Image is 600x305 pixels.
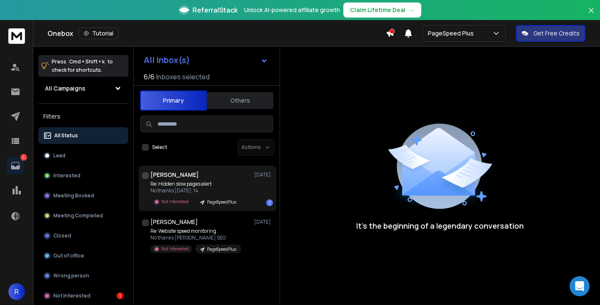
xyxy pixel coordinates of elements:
[53,192,94,199] p: Meeting Booked
[356,220,524,232] p: It’s the beginning of a legendary conversation
[53,272,89,279] p: Wrong person
[161,246,189,252] p: Not Interested
[150,234,241,241] p: No thanks [PERSON_NAME] SEO
[152,144,167,151] label: Select
[52,58,113,74] p: Press to check for shortcuts.
[192,5,237,15] span: ReferralStack
[38,80,128,97] button: All Campaigns
[38,147,128,164] button: Lead
[144,72,155,82] span: 6 / 6
[38,111,128,122] h3: Filters
[38,247,128,264] button: Out of office
[586,5,597,25] button: Close banner
[53,152,65,159] p: Lead
[144,56,190,64] h1: All Inbox(s)
[8,283,25,300] button: R
[53,172,80,179] p: Interested
[161,199,189,205] p: Not Interested
[38,267,128,284] button: Wrong person
[20,154,27,161] p: 1
[244,6,340,14] p: Unlock AI-powered affiliate growth
[266,199,273,206] div: 1
[150,187,241,194] p: No thanks [DATE], 14
[516,25,585,42] button: Get Free Credits
[53,292,90,299] p: Not Interested
[54,132,78,139] p: All Status
[533,29,580,38] p: Get Free Credits
[150,218,198,226] h1: [PERSON_NAME]
[428,29,477,38] p: PageSpeed Plus
[45,84,85,93] h1: All Campaigns
[38,187,128,204] button: Meeting Booked
[570,276,590,296] div: Open Intercom Messenger
[343,3,421,18] button: Claim Lifetime Deal→
[409,6,415,14] span: →
[150,171,199,179] h1: [PERSON_NAME]
[150,228,241,234] p: Re: Website speed monitoring
[38,167,128,184] button: Interested
[207,199,236,205] p: PageSpeedPlus
[53,252,84,259] p: Out of office
[207,246,236,252] p: PageSpeedPlus
[7,157,24,174] a: 1
[53,212,103,219] p: Meeting Completed
[38,227,128,244] button: Closed
[137,52,275,68] button: All Inbox(s)
[38,207,128,224] button: Meeting Completed
[207,91,273,110] button: Others
[38,287,128,304] button: Not Interested1
[78,28,119,39] button: Tutorial
[254,171,273,178] p: [DATE]
[47,28,386,39] div: Onebox
[68,57,106,66] span: Cmd + Shift + k
[53,232,71,239] p: Closed
[140,91,207,111] button: Primary
[150,181,241,187] p: Re: Hidden slow pages alert
[156,72,210,82] h3: Inboxes selected
[38,127,128,144] button: All Status
[117,292,123,299] div: 1
[254,219,273,225] p: [DATE]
